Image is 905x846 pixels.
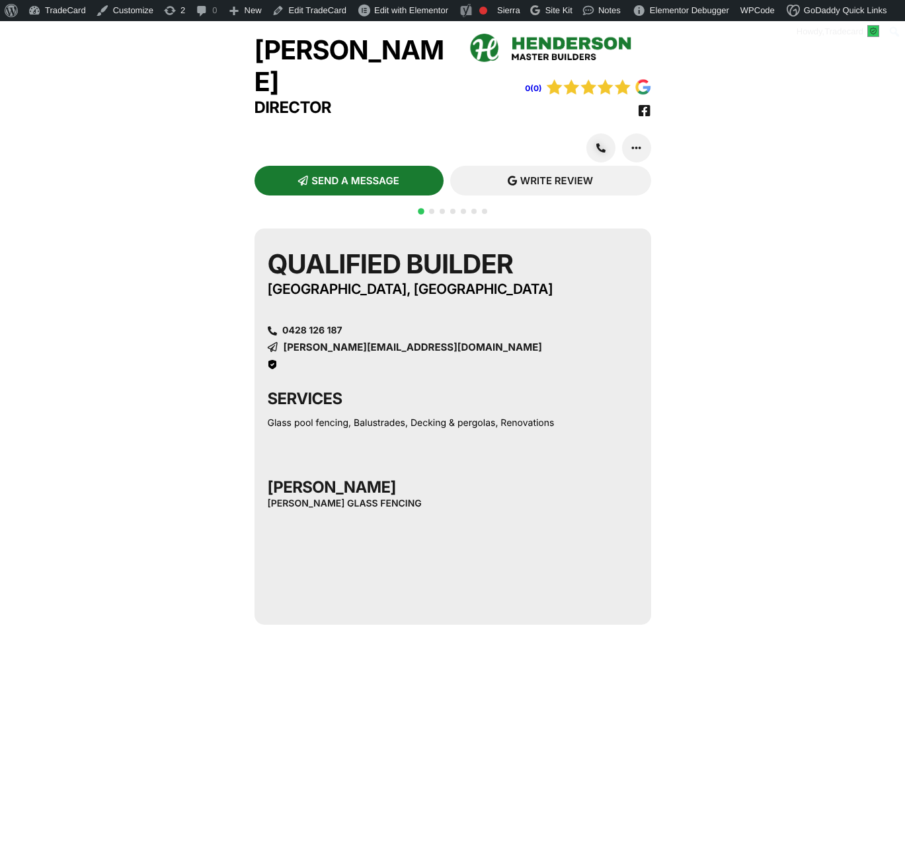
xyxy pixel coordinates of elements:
[461,209,466,214] span: Go to slide 5
[268,280,608,300] h4: [GEOGRAPHIC_DATA], [GEOGRAPHIC_DATA]
[429,209,434,214] span: Go to slide 2
[268,497,479,511] h6: [PERSON_NAME] Glass Fencing
[792,21,885,42] a: Howdy,
[268,477,479,497] h3: [PERSON_NAME]
[268,342,543,352] a: [PERSON_NAME][EMAIL_ADDRESS][DOMAIN_NAME]
[450,209,455,214] span: Go to slide 4
[545,5,572,15] span: Site Kit
[482,209,487,214] span: Go to slide 7
[520,176,593,186] span: WRITE REVIEW
[284,342,543,352] span: [PERSON_NAME][EMAIL_ADDRESS][DOMAIN_NAME]
[479,7,487,15] div: Focus keyphrase not set
[279,326,342,335] span: 0428 126 187
[268,389,479,409] h3: SERVICES
[268,326,638,335] a: 0428 126 187
[525,83,541,93] a: 0(0)
[418,208,424,215] span: Go to slide 1
[374,5,448,15] span: Edit with Elementor
[450,166,651,195] a: WRITE REVIEW
[268,248,608,280] h2: Qualified Builder
[268,415,638,432] div: Glass pool fencing, Balustrades, Decking & pergolas, Renovations
[440,209,445,214] span: Go to slide 3
[311,176,399,186] span: SEND A MESSAGE
[471,209,477,214] span: Go to slide 6
[255,34,453,98] h2: [PERSON_NAME]
[824,26,863,36] span: Tradecard
[255,166,444,195] a: SEND A MESSAGE
[255,98,453,118] h3: Director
